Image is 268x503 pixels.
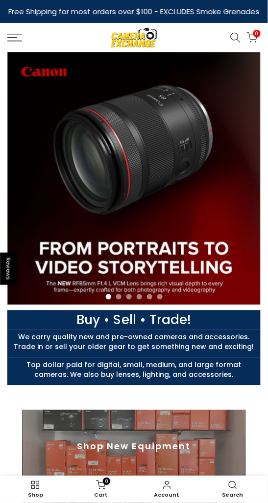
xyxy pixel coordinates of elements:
p: We carry quality new and pre-owned cameras and accessories. Trade in or sell your older gear to g... [2,332,266,352]
span: 0 [253,30,261,37]
span: Search [205,493,261,498]
strong: Free Shipping for most orders over $100 - EXCLUDES Smoke Grenades [8,6,260,17]
li: Page dot 6 [157,294,163,300]
span: 0 [103,478,110,485]
a: 0 Cart [68,479,134,501]
span: Shop [7,493,63,498]
span: Cart [73,493,129,498]
li: Page dot 1 [106,294,111,300]
li: Page dot 4 [137,294,142,300]
p: Buy • Sell • Trade! [2,315,266,325]
li: Page dot 5 [147,294,152,300]
a: Account [134,479,200,501]
a: Shop [2,479,68,501]
li: Page dot 2 [116,294,122,300]
p: Top dollar paid for digital, small, medium, and large format cameras. We also buy lenses, lightin... [2,360,266,380]
span: Account [139,493,195,498]
li: Page dot 3 [126,294,132,300]
a: Search [200,479,266,501]
a: 0 [247,32,258,43]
